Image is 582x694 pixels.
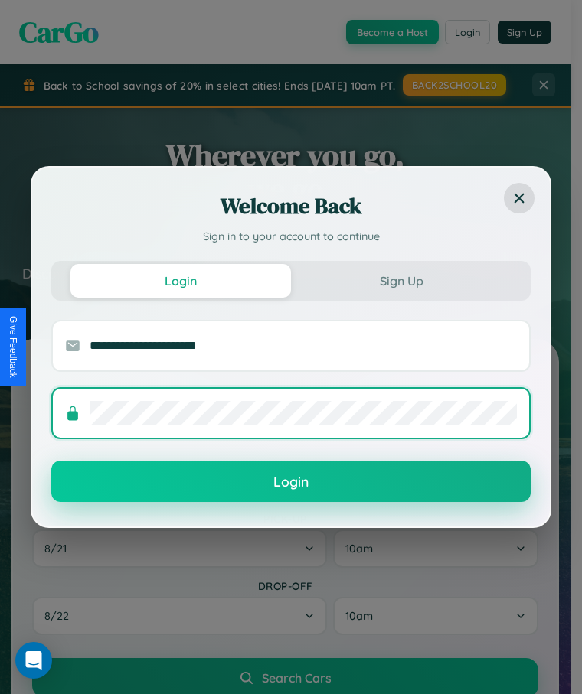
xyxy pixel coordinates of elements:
div: Give Feedback [8,316,18,378]
div: Open Intercom Messenger [15,642,52,679]
button: Login [51,461,531,502]
p: Sign in to your account to continue [51,229,531,246]
button: Sign Up [291,264,512,298]
h2: Welcome Back [51,191,531,221]
button: Login [70,264,291,298]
